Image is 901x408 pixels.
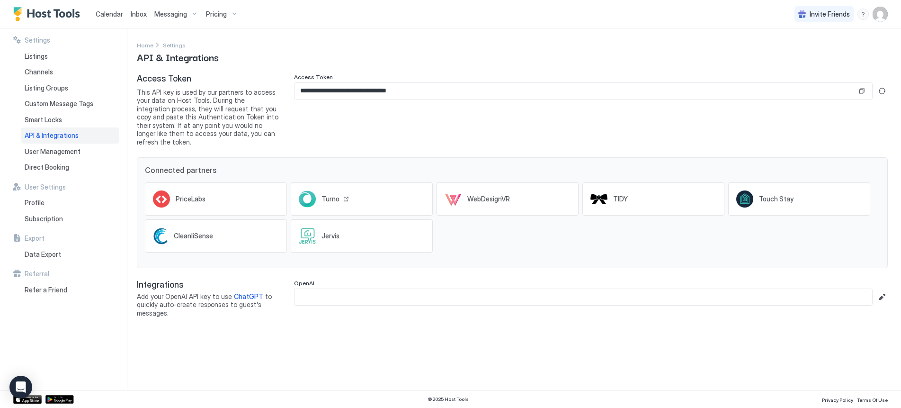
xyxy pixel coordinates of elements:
[25,36,50,45] span: Settings
[163,40,186,50] a: Settings
[21,112,119,128] a: Smart Locks
[21,80,119,96] a: Listing Groups
[163,40,186,50] div: Breadcrumb
[321,195,339,203] span: Turno
[428,396,469,402] span: © 2025 Host Tools
[294,73,333,81] span: Access Token
[25,147,80,156] span: User Management
[9,376,32,399] div: Open Intercom Messenger
[45,395,74,404] a: Google Play Store
[25,52,48,61] span: Listings
[810,10,850,18] span: Invite Friends
[759,195,794,203] span: Touch Stay
[96,9,123,19] a: Calendar
[137,40,153,50] a: Home
[25,68,53,76] span: Channels
[21,127,119,144] a: API & Integrations
[876,291,888,303] button: Edit
[467,195,510,203] span: WebDesignVR
[21,144,119,160] a: User Management
[137,280,279,290] span: Integrations
[21,195,119,211] a: Profile
[21,211,119,227] a: Subscription
[21,96,119,112] a: Custom Message Tags
[137,88,279,146] span: This API key is used by our partners to access your data on Host Tools. During the integration pr...
[857,9,869,20] div: menu
[25,84,68,92] span: Listing Groups
[294,280,314,287] span: OpenAI
[857,397,888,403] span: Terms Of Use
[137,73,279,84] span: Access Token
[291,219,433,253] a: Jervis
[145,165,880,175] span: Connected partners
[291,182,433,216] a: Turno
[25,131,79,140] span: API & Integrations
[145,219,287,253] a: CleanliSense
[25,199,45,207] span: Profile
[25,116,62,124] span: Smart Locks
[25,215,63,223] span: Subscription
[25,100,93,108] span: Custom Message Tags
[154,10,187,18] span: Messaging
[13,7,84,21] a: Host Tools Logo
[294,289,872,305] input: Input Field
[137,50,219,64] span: API & Integrations
[96,10,123,18] span: Calendar
[163,42,186,49] span: Settings
[21,64,119,80] a: Channels
[876,85,888,97] button: Generate new token
[13,395,42,404] a: App Store
[174,232,213,240] span: CleanliSense
[21,48,119,64] a: Listings
[21,282,119,298] a: Refer a Friend
[137,292,279,317] span: Add your OpenAI API key to use to quickly auto-create responses to guest's messages.
[728,182,870,216] a: Touch Stay
[613,195,628,203] span: TIDY
[25,250,61,259] span: Data Export
[25,163,69,172] span: Direct Booking
[25,234,45,243] span: Export
[857,86,866,96] button: Copy
[582,182,724,216] a: TIDY
[145,182,287,216] a: PriceLabs
[822,394,853,404] a: Privacy Policy
[21,246,119,263] a: Data Export
[437,182,579,216] a: WebDesignVR
[131,10,147,18] span: Inbox
[294,83,857,99] input: Input Field
[25,183,66,191] span: User Settings
[234,292,263,300] a: ChatGPT
[25,270,49,278] span: Referral
[131,9,147,19] a: Inbox
[21,159,119,175] a: Direct Booking
[321,232,339,240] span: Jervis
[873,7,888,22] div: User profile
[137,40,153,50] div: Breadcrumb
[206,10,227,18] span: Pricing
[857,394,888,404] a: Terms Of Use
[822,397,853,403] span: Privacy Policy
[137,42,153,49] span: Home
[176,195,205,203] span: PriceLabs
[25,286,67,294] span: Refer a Friend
